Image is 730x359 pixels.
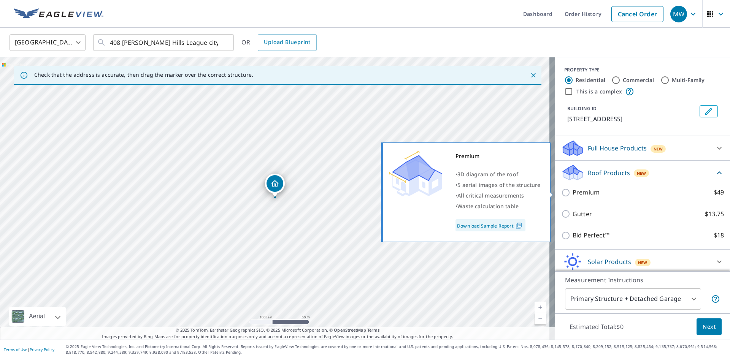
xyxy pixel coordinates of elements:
div: • [455,180,541,190]
div: Aerial [27,307,47,326]
div: • [455,201,541,212]
p: Solar Products [588,257,631,266]
a: Current Level 18, Zoom Out [535,313,546,324]
button: Next [697,318,722,335]
span: New [638,259,647,266]
p: Premium [573,188,600,197]
p: Measurement Instructions [565,275,720,285]
div: Solar ProductsNew [561,253,724,271]
p: Gutter [573,209,592,219]
p: Check that the address is accurate, then drag the marker over the correct structure. [34,71,253,78]
p: $49 [714,188,724,197]
div: Primary Structure + Detached Garage [565,288,701,310]
div: [GEOGRAPHIC_DATA] [10,32,86,53]
a: Privacy Policy [30,347,54,352]
p: $13.75 [705,209,724,219]
p: Full House Products [588,144,647,153]
button: Edit building 1 [700,105,718,117]
span: Your report will include the primary structure and a detached garage if one exists. [711,294,720,304]
div: Full House ProductsNew [561,139,724,157]
a: Cancel Order [611,6,663,22]
span: 5 aerial images of the structure [457,181,540,188]
a: Current Level 18, Zoom In [535,302,546,313]
div: Dropped pin, building 1, Residential property, 408 Forest Hills Dr League City, TX 77573 [265,174,285,197]
span: New [637,170,646,176]
p: [STREET_ADDRESS] [567,114,697,123]
div: Roof ProductsNew [561,164,724,182]
input: Search by address or latitude-longitude [110,32,218,53]
div: OR [241,34,317,51]
p: Estimated Total: $0 [563,318,630,335]
label: Residential [576,76,605,84]
a: Upload Blueprint [258,34,316,51]
span: Upload Blueprint [264,38,310,47]
div: Aerial [9,307,66,326]
div: Premium [455,151,541,161]
p: $18 [714,231,724,240]
span: 3D diagram of the roof [457,171,518,178]
a: Terms of Use [4,347,27,352]
img: EV Logo [14,8,103,20]
img: Pdf Icon [514,222,524,229]
label: Multi-Family [672,76,705,84]
img: Premium [389,151,442,196]
span: New [654,146,663,152]
a: Download Sample Report [455,219,525,231]
div: • [455,190,541,201]
label: This is a complex [576,88,622,95]
span: Next [703,322,716,332]
button: Close [528,70,538,80]
label: Commercial [623,76,654,84]
p: | [4,347,54,352]
p: Bid Perfect™ [573,231,609,240]
div: MW [670,6,687,22]
span: All critical measurements [457,192,524,199]
p: © 2025 Eagle View Technologies, Inc. and Pictometry International Corp. All Rights Reserved. Repo... [66,344,726,355]
p: BUILDING ID [567,105,597,112]
div: • [455,169,541,180]
span: Waste calculation table [457,202,519,210]
p: Roof Products [588,168,630,177]
a: Terms [367,327,380,333]
span: © 2025 TomTom, Earthstar Geographics SIO, © 2025 Microsoft Corporation, © [176,327,380,334]
a: OpenStreetMap [334,327,366,333]
div: PROPERTY TYPE [564,66,721,73]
